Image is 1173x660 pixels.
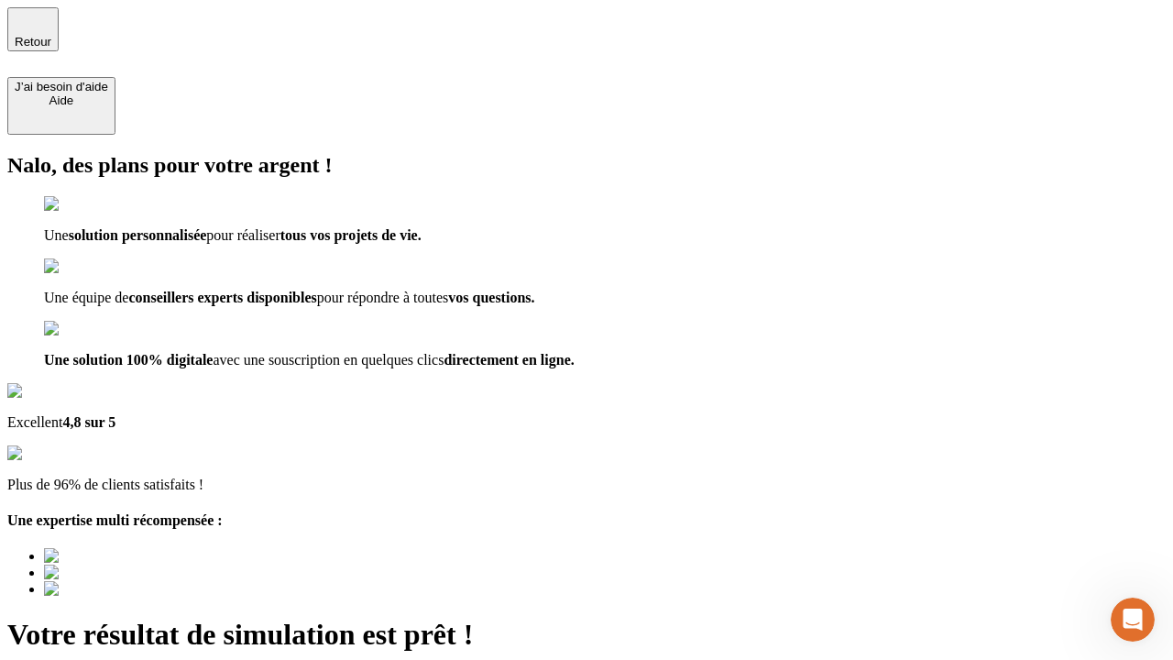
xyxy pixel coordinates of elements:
[7,7,59,51] button: Retour
[7,153,1166,178] h2: Nalo, des plans pour votre argent !
[7,512,1166,529] h4: Une expertise multi récompensée :
[44,352,213,368] span: Une solution 100% digitale
[69,227,207,243] span: solution personnalisée
[44,258,123,275] img: checkmark
[15,35,51,49] span: Retour
[44,321,123,337] img: checkmark
[44,565,214,581] img: Best savings advice award
[1111,598,1155,642] iframe: Intercom live chat
[44,227,69,243] span: Une
[44,290,128,305] span: Une équipe de
[44,196,123,213] img: checkmark
[7,414,62,430] span: Excellent
[7,618,1166,652] h1: Votre résultat de simulation est prêt !
[7,477,1166,493] p: Plus de 96% de clients satisfaits !
[7,445,98,462] img: reviews stars
[7,77,115,135] button: J’ai besoin d'aideAide
[44,548,214,565] img: Best savings advice award
[444,352,574,368] span: directement en ligne.
[213,352,444,368] span: avec une souscription en quelques clics
[128,290,316,305] span: conseillers experts disponibles
[7,383,114,400] img: Google Review
[62,414,115,430] span: 4,8 sur 5
[280,227,422,243] span: tous vos projets de vie.
[448,290,534,305] span: vos questions.
[15,93,108,107] div: Aide
[206,227,280,243] span: pour réaliser
[15,80,108,93] div: J’ai besoin d'aide
[44,581,214,598] img: Best savings advice award
[317,290,449,305] span: pour répondre à toutes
